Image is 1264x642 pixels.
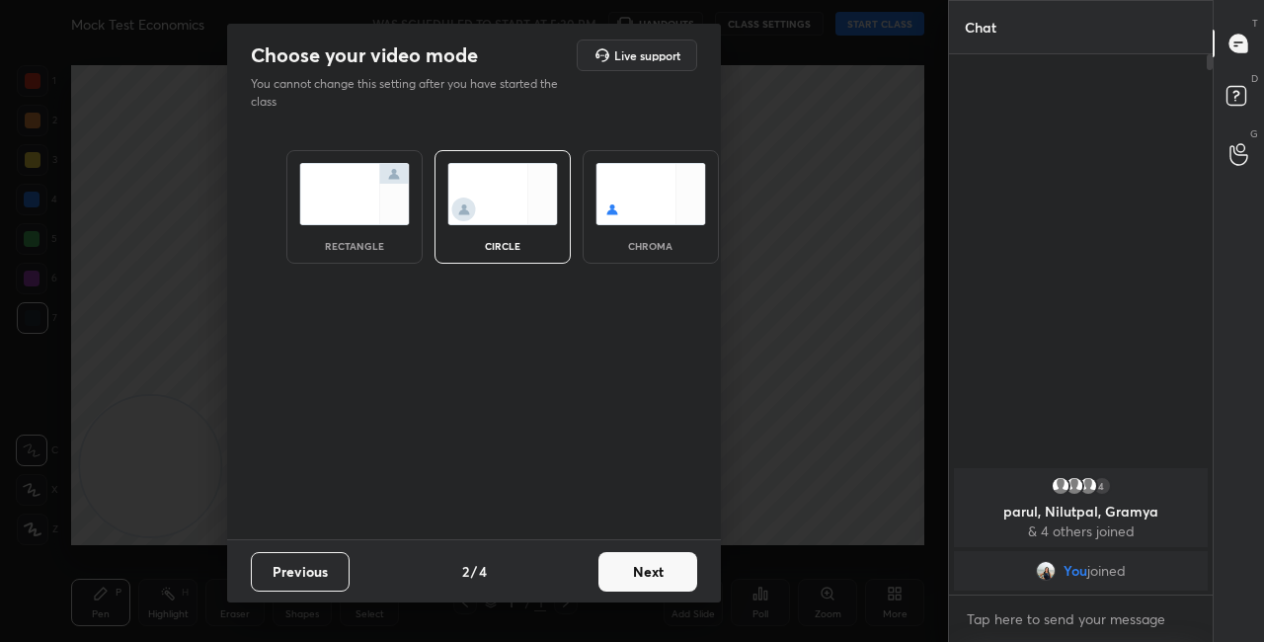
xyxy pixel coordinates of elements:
[614,49,680,61] h5: Live support
[949,1,1012,53] p: Chat
[598,552,697,592] button: Next
[611,241,690,251] div: chroma
[479,561,487,582] h4: 4
[949,464,1213,595] div: grid
[1051,476,1070,496] img: default.png
[966,523,1196,539] p: & 4 others joined
[1064,563,1087,579] span: You
[447,163,558,225] img: circleScreenIcon.acc0effb.svg
[251,552,350,592] button: Previous
[315,241,394,251] div: rectangle
[1065,476,1084,496] img: default.png
[1251,71,1258,86] p: D
[595,163,706,225] img: chromaScreenIcon.c19ab0a0.svg
[1250,126,1258,141] p: G
[471,561,477,582] h4: /
[299,163,410,225] img: normalScreenIcon.ae25ed63.svg
[463,241,542,251] div: circle
[1078,476,1098,496] img: default.png
[462,561,469,582] h4: 2
[1036,561,1056,581] img: 7b2fb93e2a404dc19183bb1ccf9e4b77.jpg
[1092,476,1112,496] div: 4
[251,75,571,111] p: You cannot change this setting after you have started the class
[1087,563,1126,579] span: joined
[251,42,478,68] h2: Choose your video mode
[966,504,1196,520] p: parul, Nilutpal, Gramya
[1252,16,1258,31] p: T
